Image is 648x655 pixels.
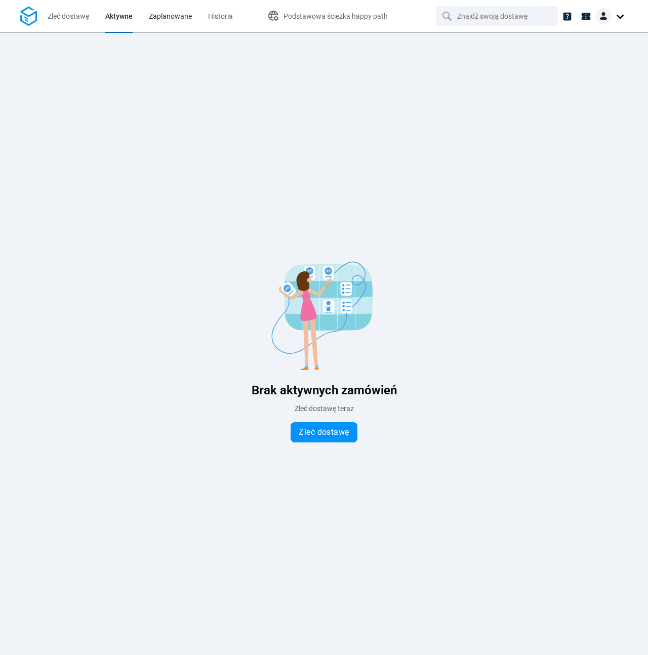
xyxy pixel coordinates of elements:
span: Aktywne [105,12,133,20]
img: Client [595,8,612,24]
input: Znajdź swoją dostawę [457,7,539,26]
img: Logo [20,7,37,26]
span: Zaplanowane [149,12,192,20]
span: Zleć dostawę [48,12,89,20]
button: Zleć dostawę [291,422,357,442]
span: Zleć dostawę teraz [295,404,354,413]
span: Podstawowa ścieżka happy path [283,12,388,20]
span: Brak aktywnych zamówień [252,383,397,397]
img: Blank slate [252,261,397,370]
span: Zleć dostawę [299,428,349,436]
span: Historia [208,12,233,20]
